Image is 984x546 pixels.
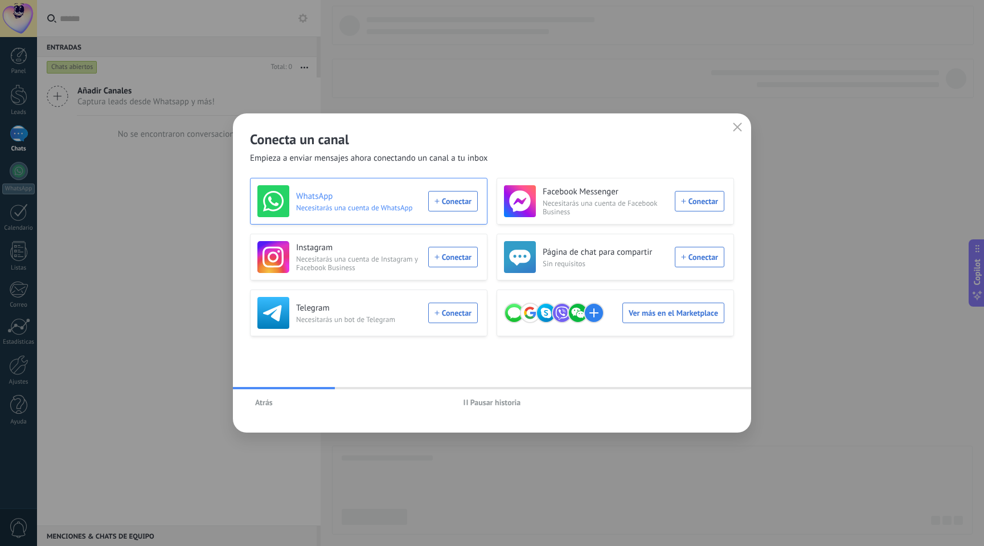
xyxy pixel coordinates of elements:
[296,303,421,314] h3: Telegram
[250,131,734,148] h2: Conecta un canal
[296,191,421,202] h3: WhatsApp
[250,394,278,411] button: Atrás
[543,259,668,268] span: Sin requisitos
[543,247,668,258] h3: Página de chat para compartir
[296,255,421,272] span: Necesitarás una cuenta de Instagram y Facebook Business
[296,242,421,254] h3: Instagram
[543,199,668,216] span: Necesitarás una cuenta de Facebook Business
[458,394,526,411] button: Pausar historia
[255,398,273,406] span: Atrás
[296,315,421,324] span: Necesitarás un bot de Telegram
[250,153,488,164] span: Empieza a enviar mensajes ahora conectando un canal a tu inbox
[543,186,668,198] h3: Facebook Messenger
[296,203,421,212] span: Necesitarás una cuenta de WhatsApp
[470,398,521,406] span: Pausar historia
